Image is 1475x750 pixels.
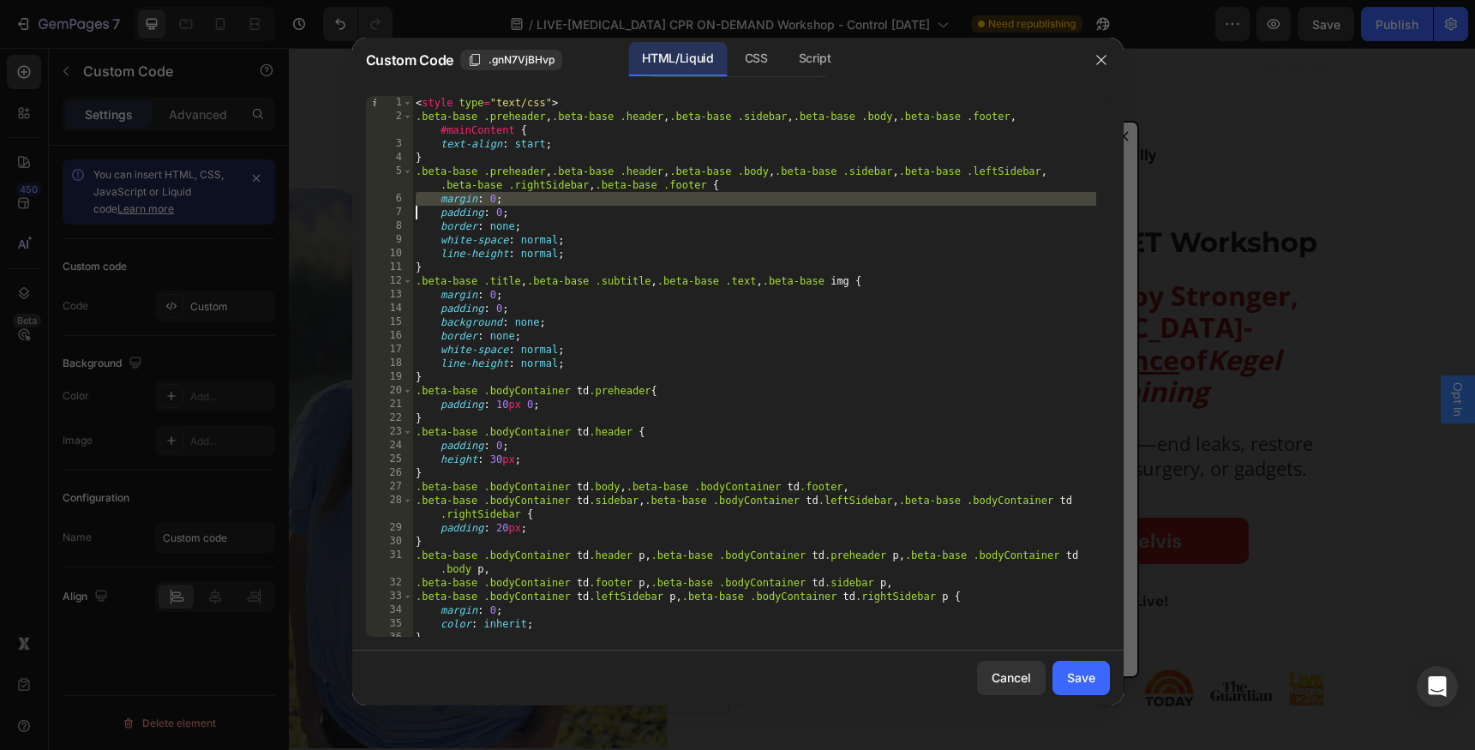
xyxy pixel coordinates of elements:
[336,73,850,630] div: Dialog content
[366,398,413,411] div: 21
[366,206,413,219] div: 7
[338,75,848,632] div: Dialog body
[380,210,807,263] i: 5 Steps to Being Strong, [PERSON_NAME] & Pain Free "Down There"... Without Pills, Gadgets or Surg...
[366,219,413,233] div: 8
[366,329,413,343] div: 16
[366,439,413,453] div: 24
[366,631,413,645] div: 36
[366,261,413,274] div: 11
[366,110,413,137] div: 2
[379,111,807,191] strong: Sign Up for [PERSON_NAME]'s LIVE Pelvic Reset Workshop
[1160,334,1178,369] span: Opt In
[366,288,413,302] div: 13
[366,535,413,549] div: 30
[366,315,413,329] div: 15
[366,411,413,425] div: 22
[628,42,727,76] div: HTML/Liquid
[366,165,413,192] div: 5
[366,521,413,535] div: 29
[366,494,413,521] div: 28
[366,549,413,576] div: 31
[375,308,811,326] p: Publish the page to see the content.
[366,480,413,494] div: 27
[366,274,413,288] div: 12
[366,425,413,439] div: 23
[366,96,413,110] div: 1
[1052,661,1110,695] button: Save
[366,247,413,261] div: 10
[366,466,413,480] div: 26
[366,590,413,603] div: 33
[366,137,413,151] div: 3
[366,192,413,206] div: 6
[366,576,413,590] div: 32
[366,617,413,631] div: 35
[977,661,1046,695] button: Cancel
[460,50,562,70] button: .gnN7VjBHvp
[1417,666,1458,707] div: Open Intercom Messenger
[366,151,413,165] div: 4
[366,453,413,466] div: 25
[1067,669,1095,687] div: Save
[366,370,413,384] div: 19
[366,384,413,398] div: 20
[366,357,413,370] div: 18
[366,50,453,70] span: Custom Code
[489,52,555,68] span: .gnN7VjBHvp
[366,343,413,357] div: 17
[366,233,413,247] div: 9
[366,302,413,315] div: 14
[731,42,782,76] div: CSS
[366,603,413,617] div: 34
[785,42,845,76] div: Script
[992,669,1031,687] div: Cancel
[397,270,470,285] div: Custom Code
